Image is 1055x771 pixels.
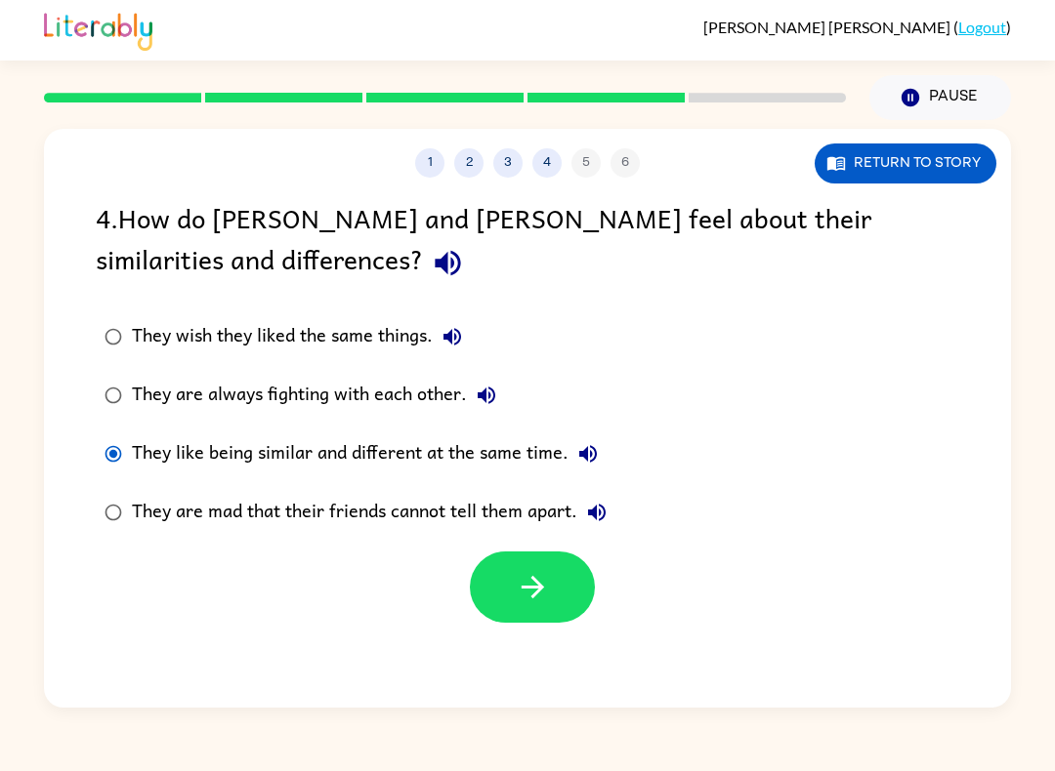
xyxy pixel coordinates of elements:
[577,493,616,532] button: They are mad that their friends cannot tell them apart.
[132,434,608,473] div: They like being similar and different at the same time.
[869,75,1011,120] button: Pause
[44,8,152,51] img: Literably
[454,148,484,178] button: 2
[703,18,1011,36] div: ( )
[569,434,608,473] button: They like being similar and different at the same time.
[415,148,444,178] button: 1
[703,18,953,36] span: [PERSON_NAME] [PERSON_NAME]
[132,376,506,415] div: They are always fighting with each other.
[96,197,959,288] div: 4 . How do [PERSON_NAME] and [PERSON_NAME] feel about their similarities and differences?
[433,317,472,356] button: They wish they liked the same things.
[493,148,523,178] button: 3
[467,376,506,415] button: They are always fighting with each other.
[132,317,472,356] div: They wish they liked the same things.
[958,18,1006,36] a: Logout
[532,148,562,178] button: 4
[132,493,616,532] div: They are mad that their friends cannot tell them apart.
[815,143,996,183] button: Return to story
